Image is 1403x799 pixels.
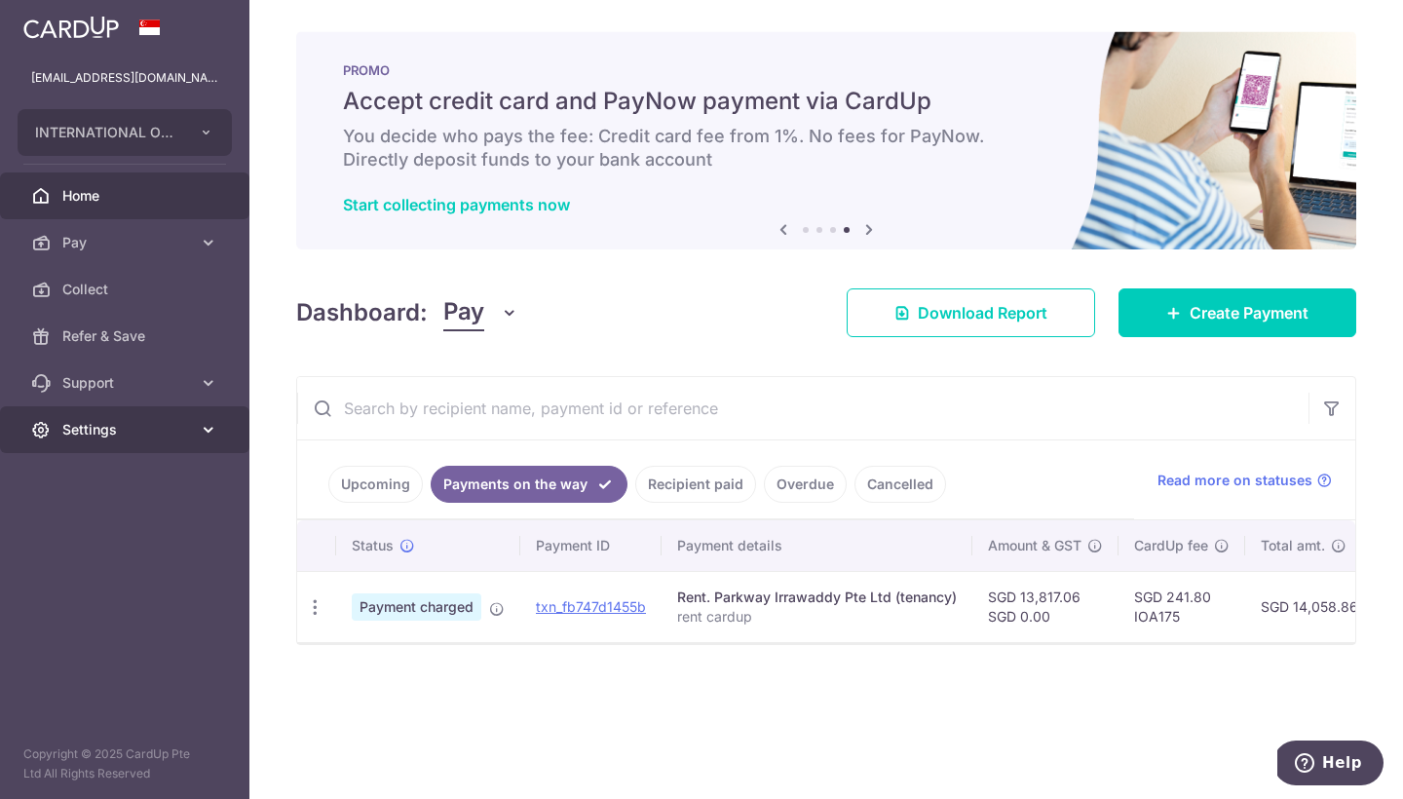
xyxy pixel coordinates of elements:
[1245,571,1374,642] td: SGD 14,058.86
[1119,288,1356,337] a: Create Payment
[1261,536,1325,555] span: Total amt.
[443,294,518,331] button: Pay
[1190,301,1308,324] span: Create Payment
[662,520,972,571] th: Payment details
[1119,571,1245,642] td: SGD 241.80 IOA175
[352,536,394,555] span: Status
[1134,536,1208,555] span: CardUp fee
[62,373,191,393] span: Support
[677,607,957,627] p: rent cardup
[988,536,1081,555] span: Amount & GST
[343,195,570,214] a: Start collecting payments now
[764,466,847,503] a: Overdue
[31,68,218,88] p: [EMAIL_ADDRESS][DOMAIN_NAME]
[1157,471,1312,490] span: Read more on statuses
[677,588,957,607] div: Rent. Parkway Irrawaddy Pte Ltd (tenancy)
[62,186,191,206] span: Home
[431,466,627,503] a: Payments on the way
[23,16,119,39] img: CardUp
[343,62,1309,78] p: PROMO
[35,123,179,142] span: INTERNATIONAL OG ASSOCIATES PTE. LTD.
[62,280,191,299] span: Collect
[343,125,1309,171] h6: You decide who pays the fee: Credit card fee from 1%. No fees for PayNow. Directly deposit funds ...
[296,31,1356,249] img: paynow Banner
[18,109,232,156] button: INTERNATIONAL OG ASSOCIATES PTE. LTD.
[972,571,1119,642] td: SGD 13,817.06 SGD 0.00
[854,466,946,503] a: Cancelled
[352,593,481,621] span: Payment charged
[328,466,423,503] a: Upcoming
[296,295,428,330] h4: Dashboard:
[520,520,662,571] th: Payment ID
[1157,471,1332,490] a: Read more on statuses
[918,301,1047,324] span: Download Report
[62,233,191,252] span: Pay
[297,377,1308,439] input: Search by recipient name, payment id or reference
[847,288,1095,337] a: Download Report
[536,598,646,615] a: txn_fb747d1455b
[443,294,484,331] span: Pay
[635,466,756,503] a: Recipient paid
[343,86,1309,117] h5: Accept credit card and PayNow payment via CardUp
[62,326,191,346] span: Refer & Save
[62,420,191,439] span: Settings
[1277,741,1384,789] iframe: Opens a widget where you can find more information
